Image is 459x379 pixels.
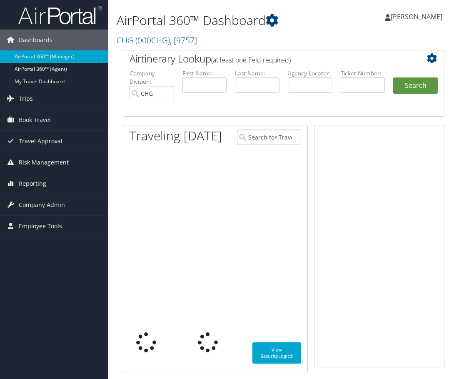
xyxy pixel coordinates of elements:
h1: AirPortal 360™ Dashboard [117,12,339,29]
label: First Name: [182,69,227,77]
span: Reporting [19,173,46,194]
span: Book Travel [19,110,51,130]
span: ( 000CHG ) [135,35,170,46]
a: [PERSON_NAME] [385,4,451,29]
label: Ticket Number: [341,69,385,77]
h2: Airtinerary Lookup [130,52,411,66]
span: Company Admin [19,194,65,215]
span: Dashboards [19,30,52,50]
span: Trips [19,88,33,109]
label: Last Name: [235,69,279,77]
img: airportal-logo.png [18,5,102,25]
a: CHG [117,35,197,46]
span: (at least one field required) [211,55,291,65]
input: Search for Traveler [237,130,301,145]
span: Risk Management [19,152,69,173]
label: Agency Locator: [288,69,332,77]
button: Search [393,77,438,94]
span: Travel Approval [19,131,62,152]
span: [PERSON_NAME] [391,12,442,21]
span: Employee Tools [19,216,62,237]
label: Company - Division: [130,69,174,86]
h1: Traveling [DATE] [130,127,222,145]
span: , [ 9757 ] [170,35,197,46]
a: View SecurityLogic® [252,342,301,364]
